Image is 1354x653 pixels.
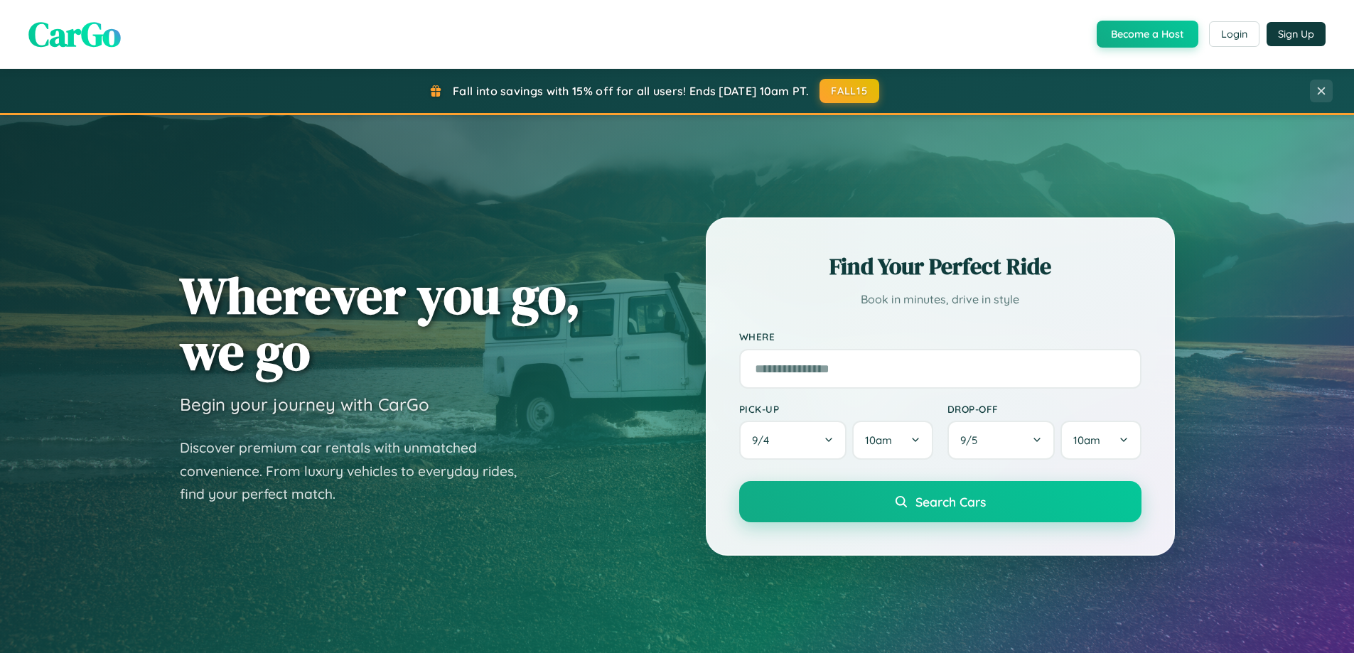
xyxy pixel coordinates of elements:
[947,421,1055,460] button: 9/5
[752,433,776,447] span: 9 / 4
[947,403,1141,415] label: Drop-off
[915,494,986,509] span: Search Cars
[1267,22,1326,46] button: Sign Up
[739,481,1141,522] button: Search Cars
[180,267,581,379] h1: Wherever you go, we go
[1073,433,1100,447] span: 10am
[180,436,535,506] p: Discover premium car rentals with unmatched convenience. From luxury vehicles to everyday rides, ...
[1209,21,1259,47] button: Login
[820,79,879,103] button: FALL15
[1097,21,1198,48] button: Become a Host
[1060,421,1141,460] button: 10am
[739,421,847,460] button: 9/4
[739,251,1141,282] h2: Find Your Perfect Ride
[180,394,429,415] h3: Begin your journey with CarGo
[852,421,933,460] button: 10am
[28,11,121,58] span: CarGo
[865,433,892,447] span: 10am
[739,403,933,415] label: Pick-up
[739,289,1141,310] p: Book in minutes, drive in style
[960,433,984,447] span: 9 / 5
[739,331,1141,343] label: Where
[453,84,809,98] span: Fall into savings with 15% off for all users! Ends [DATE] 10am PT.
